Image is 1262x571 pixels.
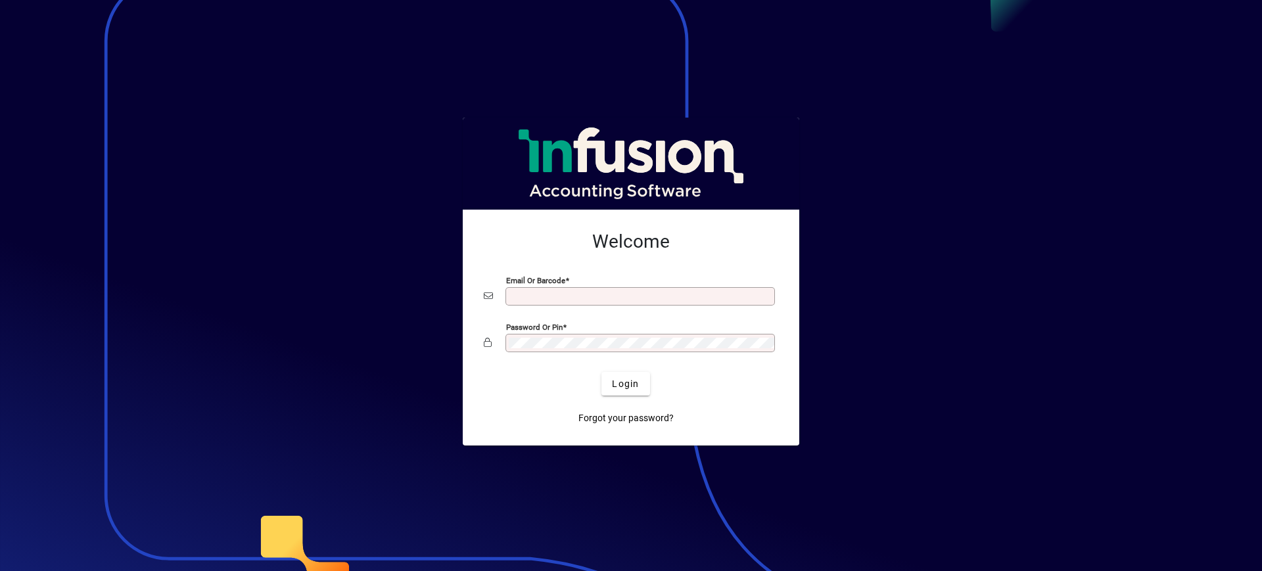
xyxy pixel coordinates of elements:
a: Forgot your password? [573,406,679,430]
button: Login [601,372,649,396]
h2: Welcome [484,231,778,253]
mat-label: Password or Pin [506,323,563,332]
mat-label: Email or Barcode [506,276,565,285]
span: Login [612,377,639,391]
span: Forgot your password? [578,411,674,425]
